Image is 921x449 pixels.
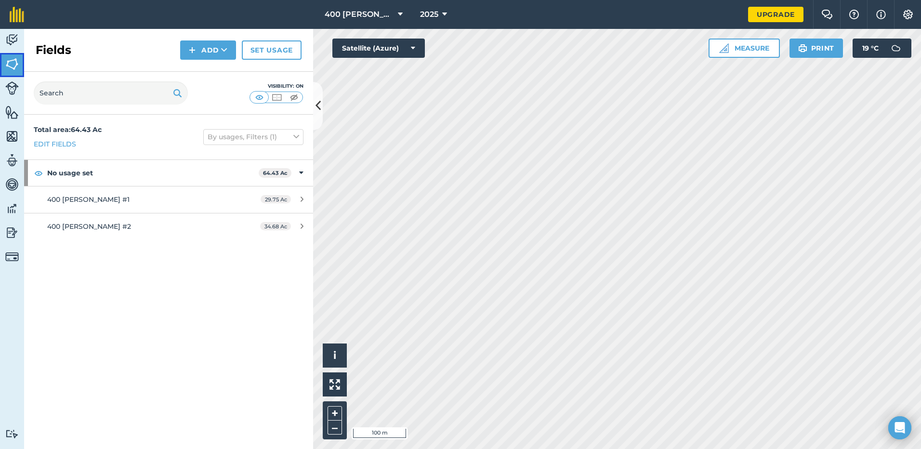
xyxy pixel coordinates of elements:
[5,201,19,216] img: svg+xml;base64,PD94bWwgdmVyc2lvbj0iMS4wIiBlbmNvZGluZz0idXRmLTgiPz4KPCEtLSBHZW5lcmF0b3I6IEFkb2JlIE...
[34,139,76,149] a: Edit fields
[876,9,886,20] img: svg+xml;base64,PHN2ZyB4bWxucz0iaHR0cDovL3d3dy53My5vcmcvMjAwMC9zdmciIHdpZHRoPSIxNyIgaGVpZ2h0PSIxNy...
[271,92,283,102] img: svg+xml;base64,PHN2ZyB4bWxucz0iaHR0cDovL3d3dy53My5vcmcvMjAwMC9zdmciIHdpZHRoPSI1MCIgaGVpZ2h0PSI0MC...
[173,87,182,99] img: svg+xml;base64,PHN2ZyB4bWxucz0iaHR0cDovL3d3dy53My5vcmcvMjAwMC9zdmciIHdpZHRoPSIxOSIgaGVpZ2h0PSIyNC...
[5,153,19,168] img: svg+xml;base64,PD94bWwgdmVyc2lvbj0iMS4wIiBlbmNvZGluZz0idXRmLTgiPz4KPCEtLSBHZW5lcmF0b3I6IEFkb2JlIE...
[261,195,291,203] span: 29.75 Ac
[5,429,19,438] img: svg+xml;base64,PD94bWwgdmVyc2lvbj0iMS4wIiBlbmNvZGluZz0idXRmLTgiPz4KPCEtLSBHZW5lcmF0b3I6IEFkb2JlIE...
[719,43,729,53] img: Ruler icon
[328,406,342,421] button: +
[242,40,302,60] a: Set usage
[203,129,303,145] button: By usages, Filters (1)
[10,7,24,22] img: fieldmargin Logo
[253,92,265,102] img: svg+xml;base64,PHN2ZyB4bWxucz0iaHR0cDovL3d3dy53My5vcmcvMjAwMC9zdmciIHdpZHRoPSI1MCIgaGVpZ2h0PSI0MC...
[250,82,303,90] div: Visibility: On
[325,9,394,20] span: 400 [PERSON_NAME]
[420,9,438,20] span: 2025
[332,39,425,58] button: Satellite (Azure)
[24,213,313,239] a: 400 [PERSON_NAME] #234.68 Ac
[862,39,879,58] span: 19 ° C
[34,81,188,105] input: Search
[709,39,780,58] button: Measure
[180,40,236,60] button: Add
[5,81,19,95] img: svg+xml;base64,PD94bWwgdmVyc2lvbj0iMS4wIiBlbmNvZGluZz0idXRmLTgiPz4KPCEtLSBHZW5lcmF0b3I6IEFkb2JlIE...
[798,42,807,54] img: svg+xml;base64,PHN2ZyB4bWxucz0iaHR0cDovL3d3dy53My5vcmcvMjAwMC9zdmciIHdpZHRoPSIxOSIgaGVpZ2h0PSIyNC...
[5,57,19,71] img: svg+xml;base64,PHN2ZyB4bWxucz0iaHR0cDovL3d3dy53My5vcmcvMjAwMC9zdmciIHdpZHRoPSI1NiIgaGVpZ2h0PSI2MC...
[34,125,102,134] strong: Total area : 64.43 Ac
[902,10,914,19] img: A cog icon
[260,222,291,230] span: 34.68 Ac
[5,105,19,119] img: svg+xml;base64,PHN2ZyB4bWxucz0iaHR0cDovL3d3dy53My5vcmcvMjAwMC9zdmciIHdpZHRoPSI1NiIgaGVpZ2h0PSI2MC...
[323,343,347,368] button: i
[848,10,860,19] img: A question mark icon
[36,42,71,58] h2: Fields
[263,170,288,176] strong: 64.43 Ac
[329,379,340,390] img: Four arrows, one pointing top left, one top right, one bottom right and the last bottom left
[328,421,342,435] button: –
[888,416,911,439] div: Open Intercom Messenger
[333,349,336,361] span: i
[5,129,19,144] img: svg+xml;base64,PHN2ZyB4bWxucz0iaHR0cDovL3d3dy53My5vcmcvMjAwMC9zdmciIHdpZHRoPSI1NiIgaGVpZ2h0PSI2MC...
[5,33,19,47] img: svg+xml;base64,PD94bWwgdmVyc2lvbj0iMS4wIiBlbmNvZGluZz0idXRmLTgiPz4KPCEtLSBHZW5lcmF0b3I6IEFkb2JlIE...
[789,39,843,58] button: Print
[853,39,911,58] button: 19 °C
[5,225,19,240] img: svg+xml;base64,PD94bWwgdmVyc2lvbj0iMS4wIiBlbmNvZGluZz0idXRmLTgiPz4KPCEtLSBHZW5lcmF0b3I6IEFkb2JlIE...
[47,195,130,204] span: 400 [PERSON_NAME] #1
[47,160,259,186] strong: No usage set
[5,177,19,192] img: svg+xml;base64,PD94bWwgdmVyc2lvbj0iMS4wIiBlbmNvZGluZz0idXRmLTgiPz4KPCEtLSBHZW5lcmF0b3I6IEFkb2JlIE...
[748,7,803,22] a: Upgrade
[886,39,906,58] img: svg+xml;base64,PD94bWwgdmVyc2lvbj0iMS4wIiBlbmNvZGluZz0idXRmLTgiPz4KPCEtLSBHZW5lcmF0b3I6IEFkb2JlIE...
[47,222,131,231] span: 400 [PERSON_NAME] #2
[34,167,43,179] img: svg+xml;base64,PHN2ZyB4bWxucz0iaHR0cDovL3d3dy53My5vcmcvMjAwMC9zdmciIHdpZHRoPSIxOCIgaGVpZ2h0PSIyNC...
[5,250,19,264] img: svg+xml;base64,PD94bWwgdmVyc2lvbj0iMS4wIiBlbmNvZGluZz0idXRmLTgiPz4KPCEtLSBHZW5lcmF0b3I6IEFkb2JlIE...
[24,160,313,186] div: No usage set64.43 Ac
[189,44,196,56] img: svg+xml;base64,PHN2ZyB4bWxucz0iaHR0cDovL3d3dy53My5vcmcvMjAwMC9zdmciIHdpZHRoPSIxNCIgaGVpZ2h0PSIyNC...
[288,92,300,102] img: svg+xml;base64,PHN2ZyB4bWxucz0iaHR0cDovL3d3dy53My5vcmcvMjAwMC9zdmciIHdpZHRoPSI1MCIgaGVpZ2h0PSI0MC...
[821,10,833,19] img: Two speech bubbles overlapping with the left bubble in the forefront
[24,186,313,212] a: 400 [PERSON_NAME] #129.75 Ac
